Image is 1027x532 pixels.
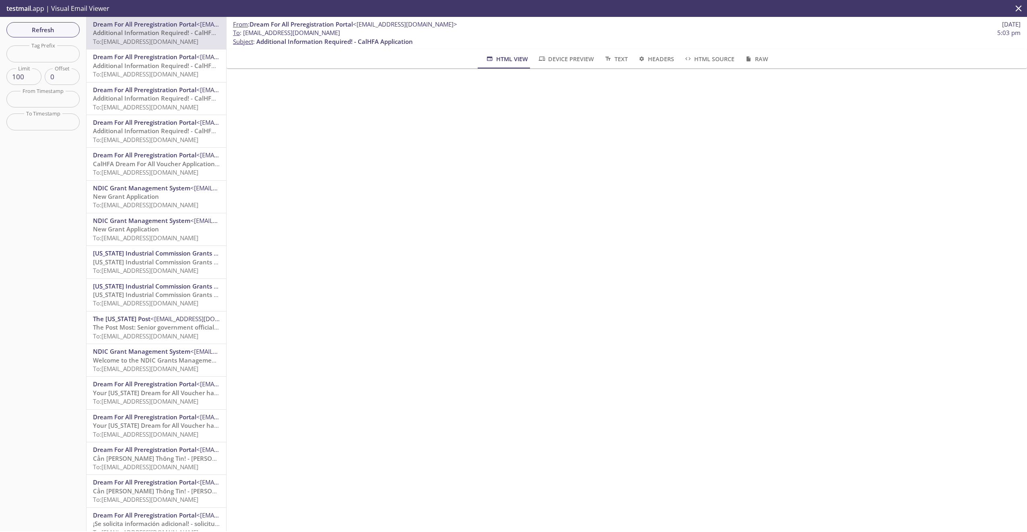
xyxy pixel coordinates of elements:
span: testmail [6,4,31,13]
div: Dream For All Preregistration Portal<[EMAIL_ADDRESS][DOMAIN_NAME]>Cần [PERSON_NAME] Thông Tin! - ... [87,475,226,507]
span: To: [EMAIL_ADDRESS][DOMAIN_NAME] [93,495,198,503]
div: NDIC Grant Management System<[EMAIL_ADDRESS][DOMAIN_NAME]>Welcome to the NDIC Grants Management S... [87,344,226,376]
span: The [US_STATE] Post [93,315,151,323]
span: Welcome to the NDIC Grants Management System [93,356,241,364]
span: To: [EMAIL_ADDRESS][DOMAIN_NAME] [93,332,198,340]
span: Your [US_STATE] Dream for All Voucher has been Issued! [93,421,256,429]
span: <[EMAIL_ADDRESS][DOMAIN_NAME]> [196,445,301,454]
div: Dream For All Preregistration Portal<[EMAIL_ADDRESS][DOMAIN_NAME]>Additional Information Required... [87,82,226,115]
span: NDIC Grant Management System [93,347,190,355]
span: [DATE] [1002,20,1021,29]
span: 5:03 pm [997,29,1021,37]
div: [US_STATE] Industrial Commission Grants Management System[US_STATE] Industrial Commission Grants ... [87,279,226,311]
span: <[EMAIL_ADDRESS][DOMAIN_NAME]> [196,151,301,159]
span: <[EMAIL_ADDRESS][DOMAIN_NAME]> [190,347,295,355]
span: Dream For All Preregistration Portal [93,86,196,94]
span: To: [EMAIL_ADDRESS][DOMAIN_NAME] [93,365,198,373]
div: Dream For All Preregistration Portal<[EMAIL_ADDRESS][DOMAIN_NAME]>Cần [PERSON_NAME] Thông Tin! - ... [87,442,226,474]
span: Your [US_STATE] Dream for All Voucher has been Issued! [93,389,256,397]
span: To: [EMAIL_ADDRESS][DOMAIN_NAME] [93,430,198,438]
span: Dream For All Preregistration Portal [93,445,196,454]
span: Dream For All Preregistration Portal [93,151,196,159]
span: To: [EMAIL_ADDRESS][DOMAIN_NAME] [93,103,198,111]
div: NDIC Grant Management System<[EMAIL_ADDRESS][DOMAIN_NAME]>New Grant ApplicationTo:[EMAIL_ADDRESS]... [87,213,226,245]
span: Dream For All Preregistration Portal [93,20,196,28]
span: Refresh [13,25,73,35]
span: HTML View [485,54,528,64]
span: To: [EMAIL_ADDRESS][DOMAIN_NAME] [93,168,198,176]
span: Dream For All Preregistration Portal [93,53,196,61]
span: To [233,29,240,37]
span: To: [EMAIL_ADDRESS][DOMAIN_NAME] [93,299,198,307]
div: Dream For All Preregistration Portal<[EMAIL_ADDRESS][DOMAIN_NAME]>Your [US_STATE] Dream for All V... [87,410,226,442]
span: To: [EMAIL_ADDRESS][DOMAIN_NAME] [93,397,198,405]
span: [US_STATE] Industrial Commission Grants Management System Password Reset [93,291,323,299]
span: [US_STATE] Industrial Commission Grants Management System [93,249,276,257]
span: <[EMAIL_ADDRESS][DOMAIN_NAME]> [196,478,301,486]
span: Cần [PERSON_NAME] Thông Tin! - [PERSON_NAME] Ký CalHFA [93,487,270,495]
span: To: [EMAIL_ADDRESS][DOMAIN_NAME] [93,234,198,242]
span: To: [EMAIL_ADDRESS][DOMAIN_NAME] [93,136,198,144]
span: [US_STATE] Industrial Commission Grants Management System [93,282,276,290]
span: Additional Information Required! - CalHFA Application [93,29,250,37]
span: The Post Most: Senior government officials privately warn against firings during shutdown [93,323,355,331]
span: NDIC Grant Management System [93,217,190,225]
div: Dream For All Preregistration Portal<[EMAIL_ADDRESS][DOMAIN_NAME]>Additional Information Required... [87,17,226,49]
span: CalHFA Dream For All Voucher Application Received - [DATE] [93,160,267,168]
span: <[EMAIL_ADDRESS][DOMAIN_NAME]> [196,86,301,94]
span: <[EMAIL_ADDRESS][DOMAIN_NAME]> [353,20,457,28]
div: Dream For All Preregistration Portal<[EMAIL_ADDRESS][DOMAIN_NAME]>Additional Information Required... [87,49,226,82]
span: <[EMAIL_ADDRESS][DOMAIN_NAME]> [190,217,295,225]
span: <[EMAIL_ADDRESS][DOMAIN_NAME]> [196,118,301,126]
span: : [EMAIL_ADDRESS][DOMAIN_NAME] [233,29,340,37]
div: [US_STATE] Industrial Commission Grants Management System[US_STATE] Industrial Commission Grants ... [87,246,226,278]
span: Device Preview [538,54,594,64]
button: Refresh [6,22,80,37]
span: <[EMAIL_ADDRESS][DOMAIN_NAME]> [196,20,301,28]
span: New Grant Application [93,192,159,200]
span: To: [EMAIL_ADDRESS][DOMAIN_NAME] [93,70,198,78]
span: Dream For All Preregistration Portal [93,380,196,388]
span: Subject [233,37,253,45]
span: Cần [PERSON_NAME] Thông Tin! - [PERSON_NAME] Ký CalHFA [93,454,270,462]
span: Additional Information Required! - CalHFA Application [93,94,250,102]
span: NDIC Grant Management System [93,184,190,192]
span: <[EMAIL_ADDRESS][DOMAIN_NAME]> [151,315,255,323]
div: Dream For All Preregistration Portal<[EMAIL_ADDRESS][DOMAIN_NAME]>CalHFA Dream For All Voucher Ap... [87,148,226,180]
span: ¡Se solicita información adicional! - solicitud de CalHFA [93,520,250,528]
span: Text [604,54,627,64]
span: Additional Information Required! - CalHFA Application [93,127,250,135]
span: Headers [637,54,674,64]
span: [US_STATE] Industrial Commission Grants Management System Password Reset [93,258,323,266]
span: : [233,20,457,29]
p: : [233,29,1021,46]
div: Dream For All Preregistration Portal<[EMAIL_ADDRESS][DOMAIN_NAME]>Your [US_STATE] Dream for All V... [87,377,226,409]
span: <[EMAIL_ADDRESS][DOMAIN_NAME]> [196,53,301,61]
span: <[EMAIL_ADDRESS][DOMAIN_NAME]> [196,413,301,421]
span: Dream For All Preregistration Portal [93,478,196,486]
div: NDIC Grant Management System<[EMAIL_ADDRESS][DOMAIN_NAME]>New Grant ApplicationTo:[EMAIL_ADDRESS]... [87,181,226,213]
span: To: [EMAIL_ADDRESS][DOMAIN_NAME] [93,463,198,471]
span: HTML Source [684,54,734,64]
span: To: [EMAIL_ADDRESS][DOMAIN_NAME] [93,266,198,274]
span: Dream For All Preregistration Portal [93,118,196,126]
span: To: [EMAIL_ADDRESS][DOMAIN_NAME] [93,201,198,209]
span: Raw [744,54,768,64]
div: The [US_STATE] Post<[EMAIL_ADDRESS][DOMAIN_NAME]>The Post Most: Senior government officials priva... [87,311,226,344]
div: Dream For All Preregistration Portal<[EMAIL_ADDRESS][DOMAIN_NAME]>Additional Information Required... [87,115,226,147]
span: Additional Information Required! - CalHFA Application [256,37,413,45]
span: Dream For All Preregistration Portal [93,413,196,421]
span: Additional Information Required! - CalHFA Application [93,62,250,70]
span: <[EMAIL_ADDRESS][DOMAIN_NAME]> [196,380,301,388]
span: Dream For All Preregistration Portal [250,20,353,28]
span: New Grant Application [93,225,159,233]
span: To: [EMAIL_ADDRESS][DOMAIN_NAME] [93,37,198,45]
span: <[EMAIL_ADDRESS][DOMAIN_NAME]> [196,511,301,519]
span: Dream For All Preregistration Portal [93,511,196,519]
span: From [233,20,248,28]
span: <[EMAIL_ADDRESS][DOMAIN_NAME]> [190,184,295,192]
